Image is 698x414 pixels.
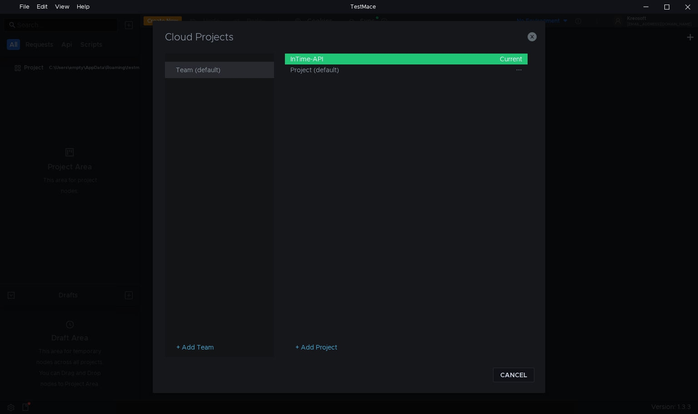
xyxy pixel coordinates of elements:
h3: Cloud Projects [164,32,534,43]
div: Team (default) [176,62,269,78]
a: + Add Project [295,343,337,351]
a: + Add Team [176,343,214,351]
span: Current [500,54,522,64]
div: InTime-API [290,54,522,64]
div: Project (default) [290,64,516,75]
